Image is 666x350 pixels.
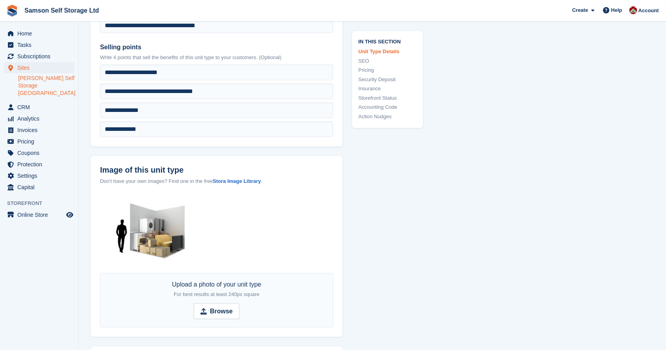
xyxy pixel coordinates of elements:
span: Capital [17,182,65,193]
a: Storefront Status [358,94,417,102]
strong: Browse [210,307,233,316]
span: Analytics [17,113,65,124]
label: Image of this unit type [100,166,333,175]
a: Insurance [358,85,417,93]
a: Stora Image Library [213,178,261,184]
a: Pricing [358,66,417,74]
span: Settings [17,170,65,181]
a: Accounting Code [358,103,417,111]
span: Protection [17,159,65,170]
a: menu [4,39,74,50]
label: Selling points [100,43,333,52]
span: In this section [358,37,417,45]
a: menu [4,170,74,181]
span: For best results at least 240px square [174,291,260,297]
a: menu [4,62,74,73]
a: menu [4,182,74,193]
a: [PERSON_NAME] Self Storage [GEOGRAPHIC_DATA] [18,74,74,97]
span: Sites [17,62,65,73]
span: Tasks [17,39,65,50]
img: Ian [629,6,637,14]
span: CRM [17,102,65,113]
a: menu [4,136,74,147]
span: Coupons [17,147,65,158]
a: Samson Self Storage Ltd [21,4,102,17]
img: stora-icon-8386f47178a22dfd0bd8f6a31ec36ba5ce8667c1dd55bd0f319d3a0aa187defe.svg [6,5,18,17]
div: Upload a photo of your unit type [172,280,262,299]
a: Action Nudges [358,112,417,120]
span: Invoices [17,125,65,136]
a: Unit Type Details [358,48,417,56]
p: Write 4 points that sell the benefits of this unit type to your customers. (Optional) [100,54,333,61]
a: menu [4,28,74,39]
a: SEO [358,57,417,65]
span: Account [638,7,659,15]
span: Pricing [17,136,65,147]
span: Storefront [7,199,78,207]
a: menu [4,113,74,124]
input: Browse [194,303,239,319]
a: menu [4,102,74,113]
a: menu [4,51,74,62]
div: Don't have your own images? Find one in the free . [100,177,333,185]
span: Subscriptions [17,51,65,62]
span: Home [17,28,65,39]
span: Help [611,6,622,14]
a: Security Deposit [358,75,417,83]
a: Preview store [65,210,74,220]
a: menu [4,147,74,158]
span: Create [572,6,588,14]
a: menu [4,159,74,170]
img: 50-sqft-unit.jpg [100,195,201,270]
a: menu [4,209,74,220]
a: menu [4,125,74,136]
span: Online Store [17,209,65,220]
